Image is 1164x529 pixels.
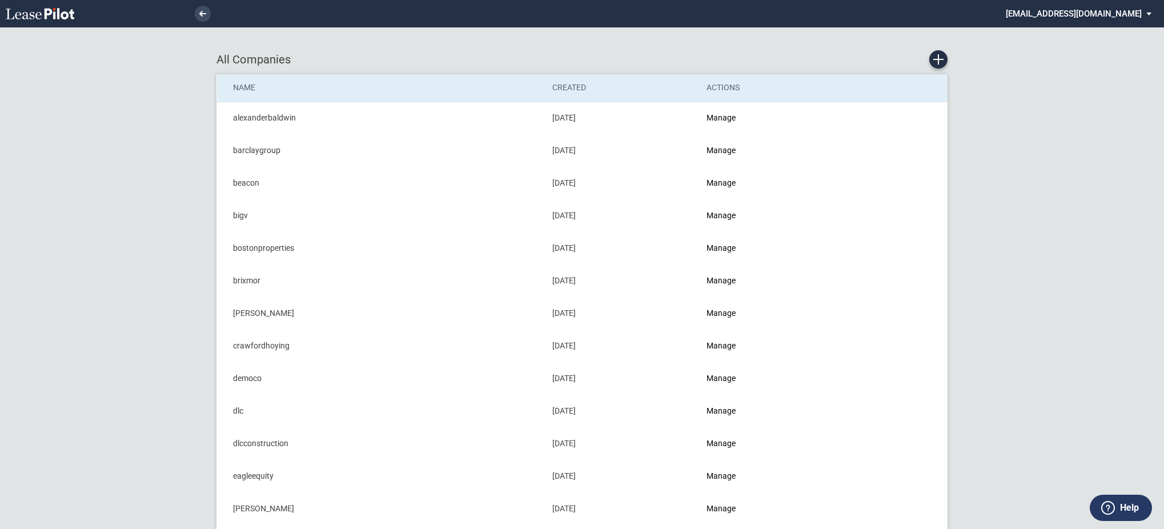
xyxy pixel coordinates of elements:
td: [DATE] [544,395,698,427]
td: [DATE] [544,232,698,264]
td: dlc [217,395,545,427]
td: [DATE] [544,264,698,297]
a: Manage [707,243,736,253]
a: Manage [707,308,736,318]
td: bigv [217,199,545,232]
button: Help [1090,495,1152,521]
td: [DATE] [544,297,698,330]
a: Manage [707,374,736,383]
label: Help [1120,500,1139,515]
td: [PERSON_NAME] [217,297,545,330]
a: Manage [707,113,736,122]
a: Manage [707,504,736,513]
td: barclaygroup [217,134,545,167]
div: All Companies [216,50,948,69]
a: Manage [707,439,736,448]
a: Manage [707,406,736,415]
td: [DATE] [544,427,698,460]
a: Create new Company [929,50,948,69]
td: [DATE] [544,362,698,395]
td: dlcconstruction [217,427,545,460]
td: [DATE] [544,134,698,167]
td: [DATE] [544,199,698,232]
a: Manage [707,211,736,220]
td: beacon [217,167,545,199]
a: Manage [707,341,736,350]
td: [DATE] [544,492,698,525]
td: democo [217,362,545,395]
a: Manage [707,178,736,187]
td: brixmor [217,264,545,297]
td: [DATE] [544,167,698,199]
th: Actions [699,74,850,102]
td: bostonproperties [217,232,545,264]
th: Created [544,74,698,102]
a: Manage [707,471,736,480]
td: eagleequity [217,460,545,492]
td: alexanderbaldwin [217,102,545,134]
a: Manage [707,276,736,285]
a: Manage [707,146,736,155]
td: [PERSON_NAME] [217,492,545,525]
td: [DATE] [544,330,698,362]
td: crawfordhoying [217,330,545,362]
td: [DATE] [544,102,698,134]
td: [DATE] [544,460,698,492]
th: Name [217,74,545,102]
